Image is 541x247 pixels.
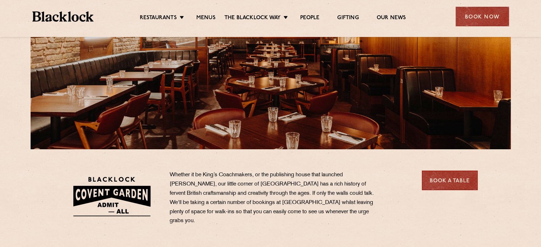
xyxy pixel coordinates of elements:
img: BL_Textured_Logo-footer-cropped.svg [32,11,94,22]
a: Our News [377,15,406,22]
img: BLA_1470_CoventGarden_Website_Solid.svg [63,171,159,222]
a: Book a Table [422,171,478,190]
div: Book Now [456,7,509,26]
a: People [300,15,319,22]
a: Restaurants [140,15,177,22]
a: Menus [196,15,216,22]
a: Gifting [337,15,359,22]
a: The Blacklock Way [224,15,281,22]
p: Whether it be King’s Coachmakers, or the publishing house that launched [PERSON_NAME], our little... [170,171,380,226]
